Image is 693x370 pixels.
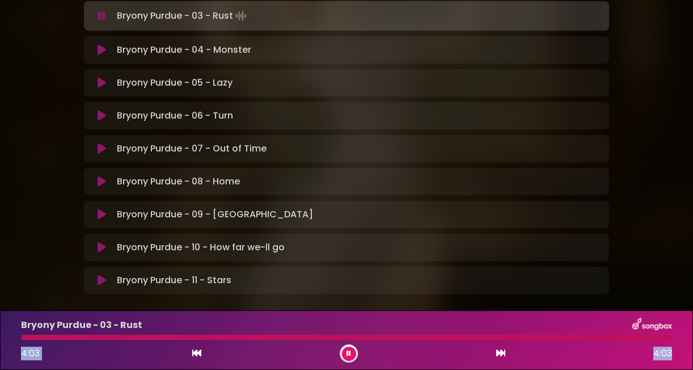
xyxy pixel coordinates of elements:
[117,142,267,155] p: Bryony Purdue - 07 - Out of Time
[117,76,233,90] p: Bryony Purdue - 05 - Lazy
[21,318,142,332] p: Bryony Purdue - 03 - Rust
[117,175,240,188] p: Bryony Purdue - 08 - Home
[117,43,251,57] p: Bryony Purdue - 04 - Monster
[117,208,313,221] p: Bryony Purdue - 09 - [GEOGRAPHIC_DATA]
[117,109,233,123] p: Bryony Purdue - 06 - Turn
[117,241,285,254] p: Bryony Purdue - 10 - How far we-ll go
[117,8,249,24] p: Bryony Purdue - 03 - Rust
[233,8,249,24] img: waveform4.gif
[117,274,231,287] p: Bryony Purdue - 11 - Stars
[632,318,672,333] img: songbox-logo-white.png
